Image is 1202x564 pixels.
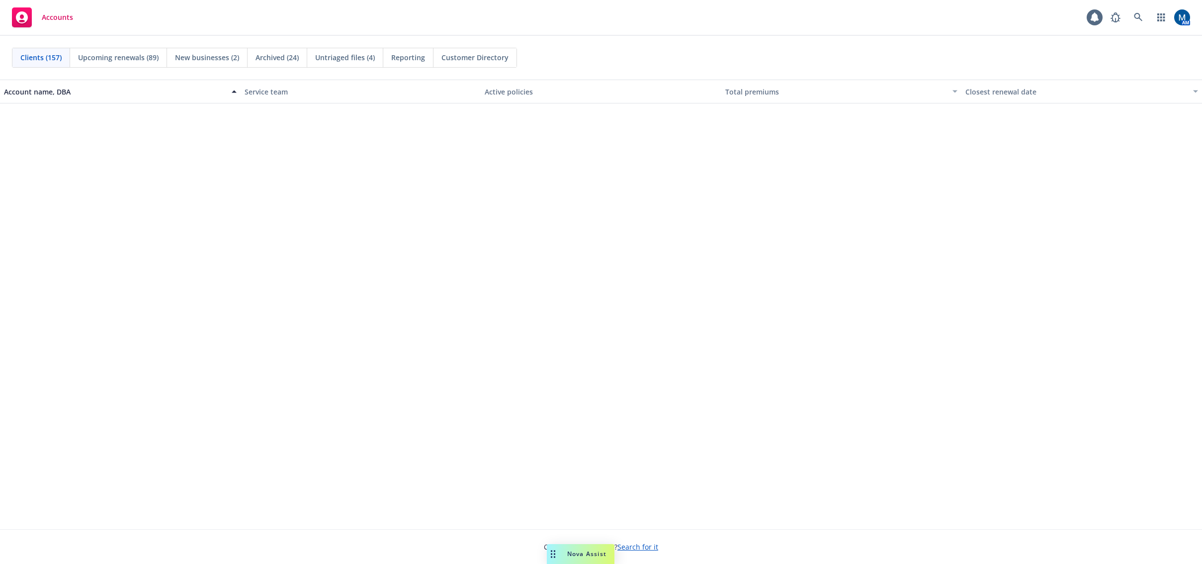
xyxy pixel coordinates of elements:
[544,542,658,552] span: Can't find an account?
[485,87,717,97] div: Active policies
[481,80,721,103] button: Active policies
[441,52,509,63] span: Customer Directory
[617,542,658,552] a: Search for it
[42,13,73,21] span: Accounts
[20,52,62,63] span: Clients (157)
[8,3,77,31] a: Accounts
[547,544,614,564] button: Nova Assist
[4,87,226,97] div: Account name, DBA
[567,550,606,558] span: Nova Assist
[1128,7,1148,27] a: Search
[1151,7,1171,27] a: Switch app
[391,52,425,63] span: Reporting
[721,80,962,103] button: Total premiums
[78,52,159,63] span: Upcoming renewals (89)
[1174,9,1190,25] img: photo
[725,87,947,97] div: Total premiums
[245,87,477,97] div: Service team
[1106,7,1125,27] a: Report a Bug
[961,80,1202,103] button: Closest renewal date
[547,544,559,564] div: Drag to move
[315,52,375,63] span: Untriaged files (4)
[965,87,1187,97] div: Closest renewal date
[175,52,239,63] span: New businesses (2)
[241,80,481,103] button: Service team
[256,52,299,63] span: Archived (24)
